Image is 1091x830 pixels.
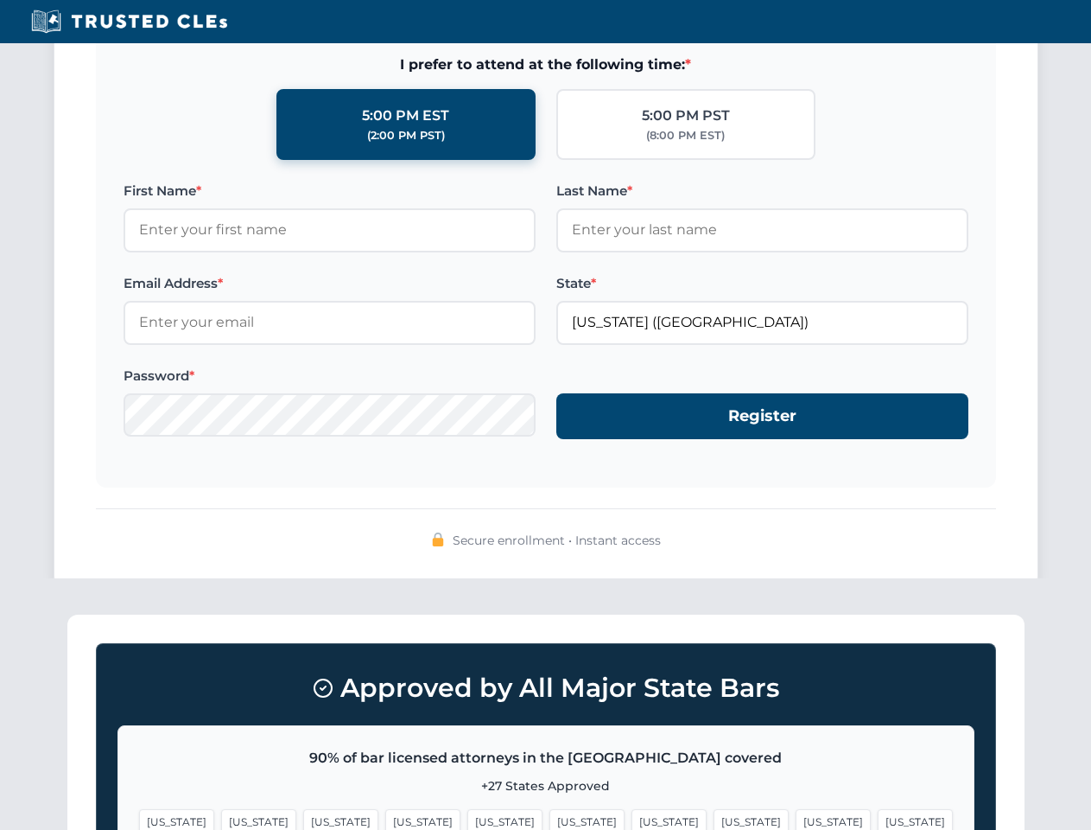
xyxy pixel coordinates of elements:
[367,127,445,144] div: (2:00 PM PST)
[139,747,953,769] p: 90% of bar licensed attorneys in the [GEOGRAPHIC_DATA] covered
[117,665,974,712] h3: Approved by All Major State Bars
[139,776,953,795] p: +27 States Approved
[556,393,968,439] button: Register
[124,366,536,386] label: Password
[362,105,449,127] div: 5:00 PM EST
[556,181,968,201] label: Last Name
[124,208,536,252] input: Enter your first name
[453,531,661,550] span: Secure enrollment • Instant access
[26,9,232,35] img: Trusted CLEs
[556,273,968,294] label: State
[642,105,730,127] div: 5:00 PM PST
[556,208,968,252] input: Enter your last name
[124,301,536,344] input: Enter your email
[646,127,725,144] div: (8:00 PM EST)
[431,533,445,546] img: 🔒
[124,54,968,76] span: I prefer to attend at the following time:
[124,273,536,294] label: Email Address
[556,301,968,344] input: Florida (FL)
[124,181,536,201] label: First Name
